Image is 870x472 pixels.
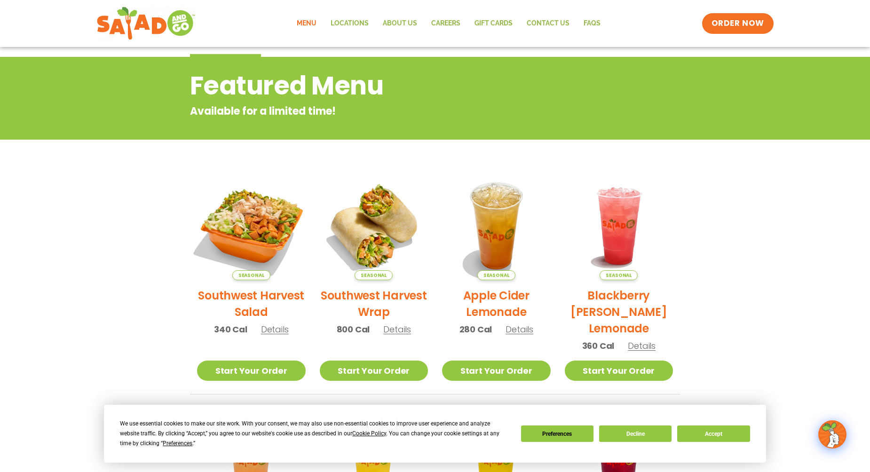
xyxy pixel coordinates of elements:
[324,13,376,34] a: Locations
[320,361,428,381] a: Start Your Order
[565,361,673,381] a: Start Your Order
[582,339,615,352] span: 360 Cal
[96,5,196,42] img: new-SAG-logo-768×292
[290,13,324,34] a: Menu
[477,270,515,280] span: Seasonal
[565,287,673,337] h2: Blackberry [PERSON_NAME] Lemonade
[600,270,638,280] span: Seasonal
[677,425,750,442] button: Accept
[190,103,604,119] p: Available for a limited time!
[320,172,428,280] img: Product photo for Southwest Harvest Wrap
[376,13,424,34] a: About Us
[190,67,604,105] h2: Featured Menu
[383,323,411,335] span: Details
[290,13,608,34] nav: Menu
[577,13,608,34] a: FAQs
[352,430,386,437] span: Cookie Policy
[197,361,306,381] a: Start Your Order
[521,425,593,442] button: Preferences
[442,172,551,280] img: Product photo for Apple Cider Lemonade
[702,13,774,34] a: ORDER NOW
[261,323,289,335] span: Details
[232,270,270,280] span: Seasonal
[424,13,467,34] a: Careers
[355,270,393,280] span: Seasonal
[120,419,509,448] div: We use essential cookies to make our site work. With your consent, we may also use non-essential ...
[506,323,533,335] span: Details
[442,361,551,381] a: Start Your Order
[104,405,766,463] div: Cookie Consent Prompt
[320,287,428,320] h2: Southwest Harvest Wrap
[599,425,672,442] button: Decline
[337,323,370,336] span: 800 Cal
[197,287,306,320] h2: Southwest Harvest Salad
[442,287,551,320] h2: Apple Cider Lemonade
[467,13,520,34] a: GIFT CARDS
[163,440,192,447] span: Preferences
[188,162,315,290] img: Product photo for Southwest Harvest Salad
[214,323,247,336] span: 340 Cal
[628,340,656,352] span: Details
[520,13,577,34] a: Contact Us
[565,172,673,280] img: Product photo for Blackberry Bramble Lemonade
[712,18,764,29] span: ORDER NOW
[819,421,846,448] img: wpChatIcon
[459,323,492,336] span: 280 Cal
